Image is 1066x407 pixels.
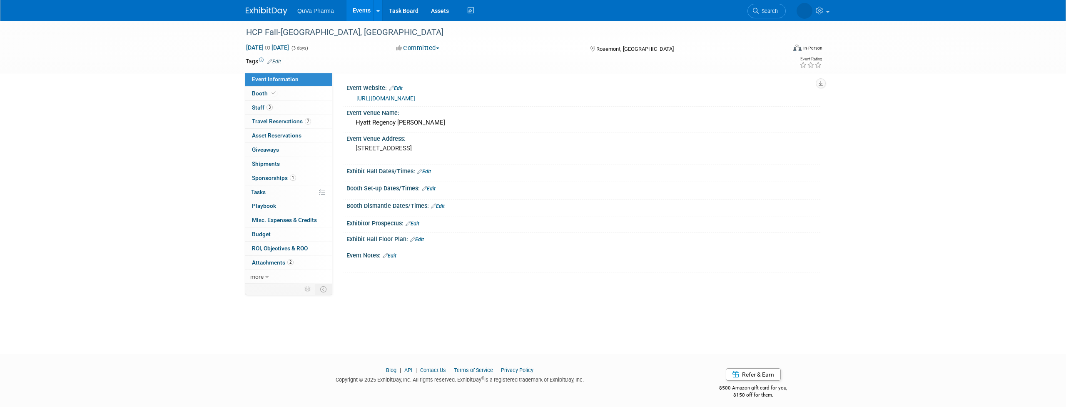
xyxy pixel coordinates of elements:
[799,57,822,61] div: Event Rating
[252,76,299,82] span: Event Information
[252,118,311,125] span: Travel Reservations
[267,59,281,65] a: Edit
[252,245,308,252] span: ROI, Objectives & ROO
[252,104,273,111] span: Staff
[266,104,273,110] span: 3
[501,367,533,373] a: Privacy Policy
[356,95,415,102] a: [URL][DOMAIN_NAME]
[398,367,403,373] span: |
[353,116,814,129] div: Hyatt Regency [PERSON_NAME]
[346,182,820,193] div: Booth Set-up Dates/Times:
[431,203,445,209] a: Edit
[417,169,431,175] a: Edit
[245,171,332,185] a: Sponsorships1
[252,202,276,209] span: Playbook
[243,25,773,40] div: HCP Fall-[GEOGRAPHIC_DATA], [GEOGRAPHIC_DATA]
[406,221,419,227] a: Edit
[346,200,820,210] div: Booth Dismantle Dates/Times:
[393,44,443,52] button: Committed
[252,259,294,266] span: Attachments
[245,256,332,270] a: Attachments2
[747,4,786,18] a: Search
[297,7,334,14] span: QuVa Pharma
[246,57,281,65] td: Tags
[291,45,308,51] span: (3 days)
[346,165,820,176] div: Exhibit Hall Dates/Times:
[686,392,821,399] div: $150 off for them.
[245,157,332,171] a: Shipments
[245,227,332,241] a: Budget
[245,101,332,115] a: Staff3
[793,45,802,51] img: Format-Inperson.png
[290,175,296,181] span: 1
[726,368,781,381] a: Refer & Earn
[596,46,674,52] span: Rosemont, [GEOGRAPHIC_DATA]
[422,186,436,192] a: Edit
[356,145,535,152] pre: [STREET_ADDRESS]
[246,44,289,51] span: [DATE] [DATE]
[271,91,276,95] i: Booth reservation complete
[252,231,271,237] span: Budget
[252,217,317,223] span: Misc. Expenses & Credits
[252,132,301,139] span: Asset Reservations
[315,284,332,295] td: Toggle Event Tabs
[251,189,266,195] span: Tasks
[245,87,332,100] a: Booth
[252,90,277,97] span: Booth
[447,367,453,373] span: |
[346,132,820,143] div: Event Venue Address:
[686,379,821,398] div: $500 Amazon gift card for you,
[454,367,493,373] a: Terms of Service
[245,185,332,199] a: Tasks
[404,367,412,373] a: API
[245,213,332,227] a: Misc. Expenses & Credits
[494,367,500,373] span: |
[245,242,332,255] a: ROI, Objectives & ROO
[346,233,820,244] div: Exhibit Hall Floor Plan:
[759,8,778,14] span: Search
[346,217,820,228] div: Exhibitor Prospectus:
[803,45,822,51] div: In-Person
[301,284,315,295] td: Personalize Event Tab Strip
[250,273,264,280] span: more
[252,160,280,167] span: Shipments
[245,115,332,128] a: Travel Reservations7
[252,175,296,181] span: Sponsorships
[410,237,424,242] a: Edit
[346,107,820,117] div: Event Venue Name:
[386,367,396,373] a: Blog
[737,43,822,56] div: Event Format
[305,118,311,125] span: 7
[287,259,294,265] span: 2
[420,367,446,373] a: Contact Us
[245,270,332,284] a: more
[245,72,332,86] a: Event Information
[245,143,332,157] a: Giveaways
[797,3,812,19] img: Forrest McCaleb
[245,129,332,142] a: Asset Reservations
[264,44,271,51] span: to
[346,249,820,260] div: Event Notes:
[245,199,332,213] a: Playbook
[246,7,287,15] img: ExhibitDay
[389,85,403,91] a: Edit
[252,146,279,153] span: Giveaways
[481,376,484,380] sup: ®
[346,82,820,92] div: Event Website:
[413,367,419,373] span: |
[383,253,396,259] a: Edit
[246,374,674,384] div: Copyright © 2025 ExhibitDay, Inc. All rights reserved. ExhibitDay is a registered trademark of Ex...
